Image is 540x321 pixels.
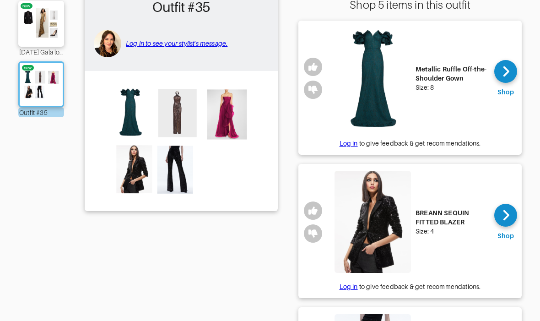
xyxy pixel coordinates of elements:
img: Outfit Nov 14th Gala look [15,6,67,43]
div: Shop [497,88,514,97]
a: Shop [494,204,517,241]
a: Log in [340,140,358,147]
img: Outfit Outfit #35 [89,76,273,206]
img: avatar [94,30,121,58]
a: Shop [494,60,517,97]
div: [DATE] Gala look [18,47,64,57]
a: Log in to see your stylist's message. [126,40,227,48]
div: Outfit #35 [18,108,64,118]
div: BREANN SEQUIN FITTED BLAZER [416,209,487,227]
div: new [24,65,32,71]
div: Size: 8 [416,83,487,92]
div: Metallic Ruffle Off-the-Shoulder Gown [416,65,487,83]
img: BREANN SEQUIN FITTED BLAZER [335,171,411,274]
a: Log in [340,283,358,291]
img: Metallic Ruffle Off-the-Shoulder Gown [335,28,411,130]
div: to give feedback & get recommendations. [298,139,522,148]
img: Outfit Outfit #35 [17,68,65,102]
div: Size: 4 [416,227,487,236]
div: new [22,4,31,9]
div: Shop [497,232,514,241]
div: to give feedback & get recommendations. [298,283,522,292]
